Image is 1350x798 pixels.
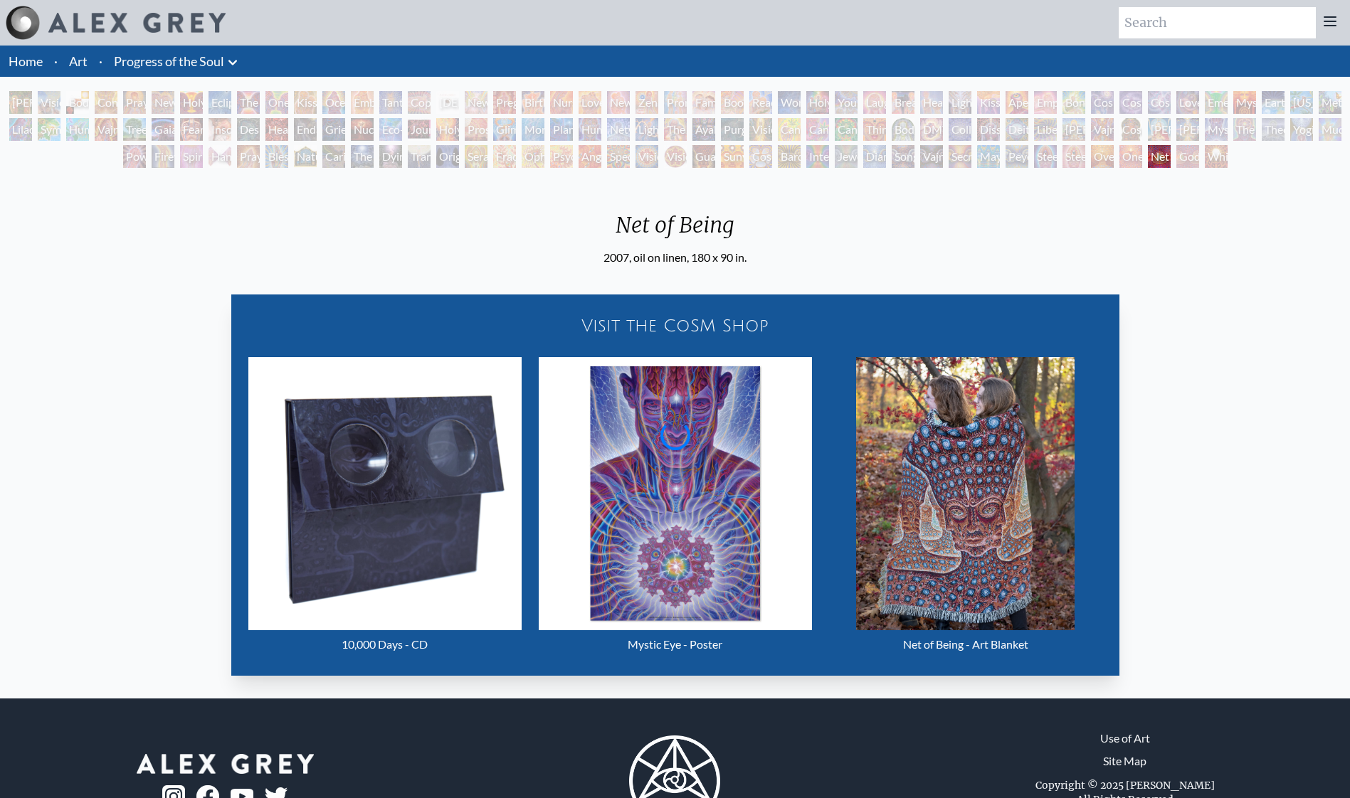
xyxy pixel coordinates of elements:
[977,118,1000,141] div: Dissectional Art for Tool's Lateralus CD
[408,118,431,141] div: Journey of the Wounded Healer
[1103,752,1146,770] a: Site Map
[237,145,260,168] div: Praying Hands
[408,91,431,114] div: Copulating
[69,51,88,71] a: Art
[240,303,1111,349] div: Visit the CoSM Shop
[209,91,231,114] div: Eclipse
[1148,118,1171,141] div: [PERSON_NAME]
[607,145,630,168] div: Spectral Lotus
[892,145,914,168] div: Song of Vajra Being
[465,118,487,141] div: Prostration
[806,91,829,114] div: Holy Family
[1290,91,1313,114] div: [US_STATE] Song
[180,91,203,114] div: Holy Grail
[920,118,943,141] div: DMT - The Spirit Molecule
[351,118,374,141] div: Nuclear Crucifixion
[1205,118,1228,141] div: Mystic Eye
[123,91,146,114] div: Praying
[749,91,772,114] div: Reading
[152,91,174,114] div: New Man New Woman
[180,145,203,168] div: Spirit Animates the Flesh
[248,357,522,630] img: 10,000 Days - CD
[1100,730,1150,747] a: Use of Art
[977,145,1000,168] div: Mayan Being
[95,91,117,114] div: Contemplation
[322,118,345,141] div: Grieving
[408,145,431,168] div: Transfiguration
[379,91,402,114] div: Tantra
[1091,145,1114,168] div: Oversoul
[1262,118,1285,141] div: Theologue
[829,630,1102,659] div: Net of Being - Art Blanket
[93,46,108,77] li: ·
[692,91,715,114] div: Family
[539,357,812,630] img: Mystic Eye - Poster
[351,91,374,114] div: Embracing
[522,118,544,141] div: Monochord
[1119,7,1316,38] input: Search
[248,357,522,659] a: 10,000 Days - CD
[180,118,203,141] div: Fear
[152,118,174,141] div: Gaia
[1205,145,1228,168] div: White Light
[237,91,260,114] div: The Kiss
[721,118,744,141] div: Purging
[209,145,231,168] div: Hands that See
[1148,91,1171,114] div: Cosmic Lovers
[322,91,345,114] div: Ocean of Love Bliss
[265,145,288,168] div: Blessing Hand
[1319,91,1341,114] div: Metamorphosis
[636,145,658,168] div: Vision Crystal
[209,118,231,141] div: Insomnia
[294,145,317,168] div: Nature of Mind
[1062,145,1085,168] div: Steeplehead 2
[949,145,971,168] div: Secret Writing Being
[579,145,601,168] div: Angel Skin
[9,91,32,114] div: [PERSON_NAME] & Eve
[664,145,687,168] div: Vision Crystal Tondo
[1062,118,1085,141] div: [PERSON_NAME]
[1034,91,1057,114] div: Empowerment
[1062,91,1085,114] div: Bond
[66,91,89,114] div: Body, Mind, Spirit
[892,118,914,141] div: Body/Mind as a Vibratory Field of Energy
[664,91,687,114] div: Promise
[1006,91,1028,114] div: Aperture
[66,118,89,141] div: Humming Bird
[692,145,715,168] div: Guardian of Infinite Vision
[550,91,573,114] div: Nursing
[607,118,630,141] div: Networks
[835,118,858,141] div: Cannabacchus
[265,91,288,114] div: One Taste
[579,118,601,141] div: Human Geometry
[920,91,943,114] div: Healing
[1319,118,1341,141] div: Mudra
[294,91,317,114] div: Kissing
[806,118,829,141] div: Cannabis Sutra
[522,145,544,168] div: Ophanic Eyelash
[607,91,630,114] div: New Family
[493,91,516,114] div: Pregnancy
[778,145,801,168] div: Bardo Being
[863,118,886,141] div: Third Eye Tears of Joy
[603,212,747,249] div: Net of Being
[892,91,914,114] div: Breathing
[920,145,943,168] div: Vajra Being
[436,118,459,141] div: Holy Fire
[1091,118,1114,141] div: Vajra Guru
[749,145,772,168] div: Cosmic Elf
[863,91,886,114] div: Laughing Man
[123,145,146,168] div: Power to the Peaceful
[1176,145,1199,168] div: Godself
[1034,145,1057,168] div: Steeplehead 1
[38,118,60,141] div: Symbiosis: Gall Wasp & Oak Tree
[493,145,516,168] div: Fractal Eyes
[48,46,63,77] li: ·
[1119,91,1142,114] div: Cosmic Artist
[465,145,487,168] div: Seraphic Transport Docking on the Third Eye
[636,118,658,141] div: Lightworker
[322,145,345,168] div: Caring
[1176,118,1199,141] div: [PERSON_NAME]
[856,357,1075,630] img: Net of Being - Art Blanket
[522,91,544,114] div: Birth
